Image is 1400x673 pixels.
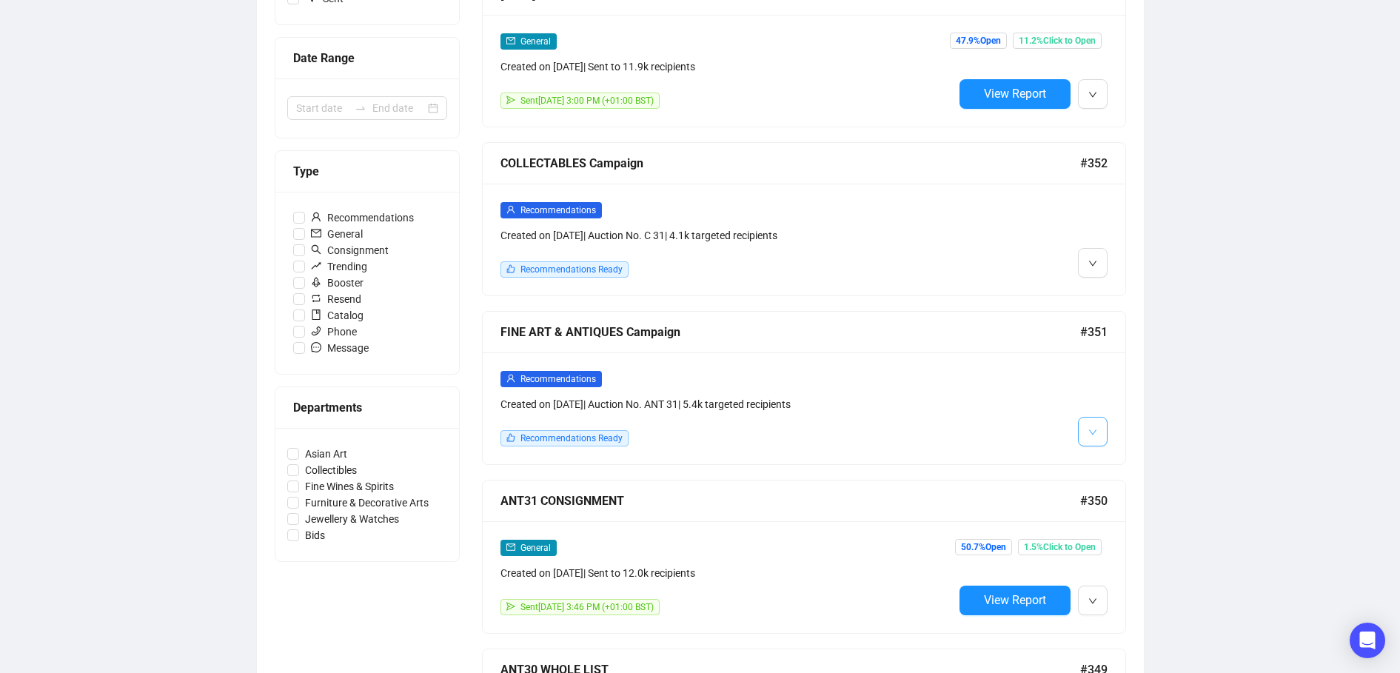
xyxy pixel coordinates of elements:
span: message [311,342,321,352]
span: Recommendations [520,374,596,384]
span: View Report [984,87,1046,101]
span: Catalog [305,307,369,324]
span: Collectibles [299,462,363,478]
span: 47.9% Open [950,33,1007,49]
span: down [1088,428,1097,437]
span: like [506,433,515,442]
span: Recommendations Ready [520,264,623,275]
span: Recommendations Ready [520,433,623,443]
div: Created on [DATE] | Sent to 11.9k recipients [500,58,954,75]
span: rise [311,261,321,271]
span: search [311,244,321,255]
span: Sent [DATE] 3:00 PM (+01:00 BST) [520,96,654,106]
span: #351 [1080,323,1108,341]
div: Created on [DATE] | Sent to 12.0k recipients [500,565,954,581]
input: Start date [296,100,349,116]
span: #350 [1080,492,1108,510]
span: to [355,102,366,114]
span: 11.2% Click to Open [1013,33,1102,49]
div: Departments [293,398,441,417]
a: ANT31 CONSIGNMENT#350mailGeneralCreated on [DATE]| Sent to 12.0k recipientssendSent[DATE] 3:46 PM... [482,480,1126,634]
span: Bids [299,527,331,543]
span: View Report [984,593,1046,607]
span: Asian Art [299,446,353,462]
span: Resend [305,291,367,307]
span: send [506,602,515,611]
span: down [1088,90,1097,99]
input: End date [372,100,425,116]
div: Open Intercom Messenger [1350,623,1385,658]
div: ANT31 CONSIGNMENT [500,492,1080,510]
span: phone [311,326,321,336]
div: FINE ART & ANTIQUES Campaign [500,323,1080,341]
span: General [520,36,551,47]
a: FINE ART & ANTIQUES Campaign#351userRecommendationsCreated on [DATE]| Auction No. ANT 31| 5.4k ta... [482,311,1126,465]
span: Furniture & Decorative Arts [299,495,435,511]
span: Booster [305,275,369,291]
span: swap-right [355,102,366,114]
span: rocket [311,277,321,287]
span: like [506,264,515,273]
div: Date Range [293,49,441,67]
span: Fine Wines & Spirits [299,478,400,495]
span: down [1088,597,1097,606]
span: user [311,212,321,222]
div: Created on [DATE] | Auction No. C 31 | 4.1k targeted recipients [500,227,954,244]
span: 1.5% Click to Open [1018,539,1102,555]
span: Sent [DATE] 3:46 PM (+01:00 BST) [520,602,654,612]
button: View Report [959,586,1071,615]
div: Created on [DATE] | Auction No. ANT 31 | 5.4k targeted recipients [500,396,954,412]
span: mail [506,543,515,552]
span: Consignment [305,242,395,258]
span: user [506,205,515,214]
span: General [520,543,551,553]
span: Recommendations [520,205,596,215]
span: Phone [305,324,363,340]
span: General [305,226,369,242]
span: Message [305,340,375,356]
span: book [311,309,321,320]
span: Jewellery & Watches [299,511,405,527]
span: send [506,96,515,104]
a: COLLECTABLES Campaign#352userRecommendationsCreated on [DATE]| Auction No. C 31| 4.1k targeted re... [482,142,1126,296]
div: Type [293,162,441,181]
span: mail [506,36,515,45]
span: Recommendations [305,210,420,226]
span: mail [311,228,321,238]
span: 50.7% Open [955,539,1012,555]
span: retweet [311,293,321,304]
button: View Report [959,79,1071,109]
span: #352 [1080,154,1108,173]
span: Trending [305,258,373,275]
div: COLLECTABLES Campaign [500,154,1080,173]
span: down [1088,259,1097,268]
span: user [506,374,515,383]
